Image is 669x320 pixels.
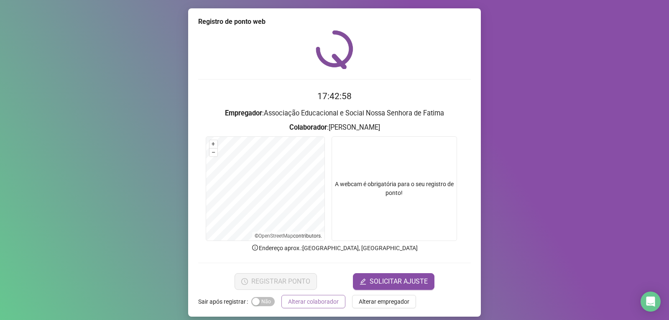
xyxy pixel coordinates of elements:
p: Endereço aprox. : [GEOGRAPHIC_DATA], [GEOGRAPHIC_DATA] [198,243,471,253]
button: Alterar empregador [352,295,416,308]
h3: : Associação Educacional e Social Nossa Senhora de Fatima [198,108,471,119]
a: OpenStreetMap [258,233,293,239]
button: editSOLICITAR AJUSTE [353,273,434,290]
span: info-circle [251,244,259,251]
div: A webcam é obrigatória para o seu registro de ponto! [332,136,457,241]
div: Open Intercom Messenger [641,292,661,312]
label: Sair após registrar [198,295,251,308]
li: © contributors. [255,233,322,239]
img: QRPoint [316,30,353,69]
button: Alterar colaborador [281,295,345,308]
h3: : [PERSON_NAME] [198,122,471,133]
span: Alterar colaborador [288,297,339,306]
button: – [209,148,217,156]
div: Registro de ponto web [198,17,471,27]
span: SOLICITAR AJUSTE [370,276,428,287]
time: 17:42:58 [317,91,352,101]
strong: Colaborador [289,123,327,131]
span: Alterar empregador [359,297,409,306]
span: edit [360,278,366,285]
button: REGISTRAR PONTO [235,273,317,290]
strong: Empregador [225,109,262,117]
button: + [209,140,217,148]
